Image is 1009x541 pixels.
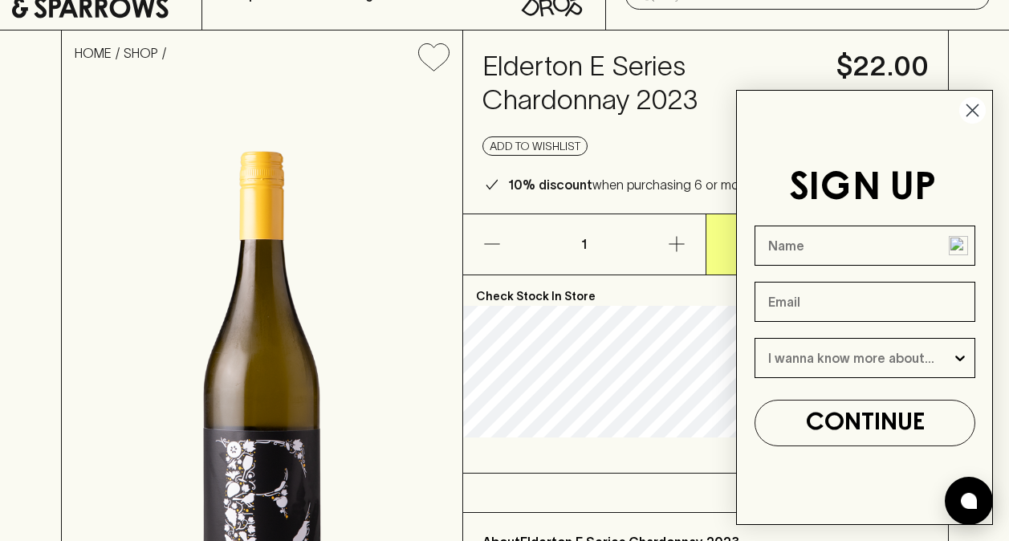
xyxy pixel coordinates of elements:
div: FLYOUT Form [720,74,1009,541]
h4: $22.00 [836,50,929,83]
button: Add to wishlist [482,136,588,156]
p: Check Stock In Store [463,275,948,306]
b: 10% discount [508,177,592,192]
button: CONTINUE [755,400,975,446]
img: npw-badge-icon-locked.svg [949,236,968,255]
p: when purchasing 6 or more bottles [508,175,793,194]
input: Email [755,282,975,322]
a: SHOP [124,46,158,60]
button: ADD TO CART [706,214,948,275]
input: I wanna know more about... [768,339,952,377]
img: bubble-icon [961,493,977,509]
button: Show Options [952,339,968,377]
h4: Elderton E Series Chardonnay 2023 [482,50,817,117]
button: Add to wishlist [412,37,456,78]
p: 1 [565,214,604,275]
a: HOME [75,46,112,60]
input: Name [755,226,975,266]
span: SIGN UP [789,170,936,207]
button: Close dialog [958,96,987,124]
